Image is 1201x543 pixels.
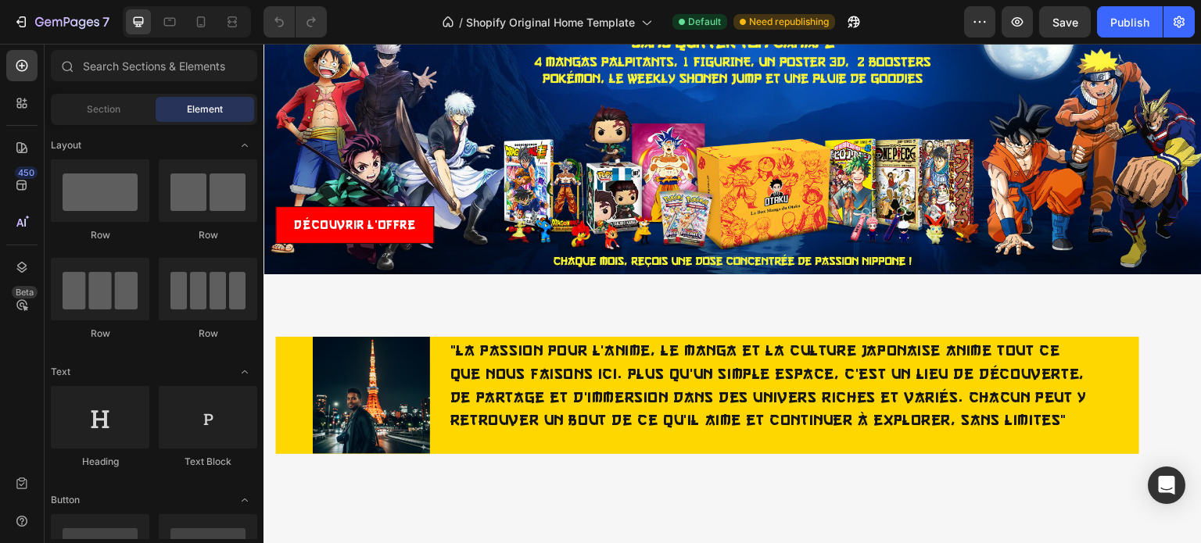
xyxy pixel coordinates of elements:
span: Text [51,365,70,379]
span: Layout [51,138,81,152]
p: 7 [102,13,109,31]
span: Toggle open [232,359,257,384]
div: Row [159,228,257,242]
span: Shopify Original Home Template [466,14,635,30]
div: Text Block [159,455,257,469]
div: Undo/Redo [264,6,327,38]
span: Toggle open [232,488,257,513]
div: Open Intercom Messenger [1148,466,1185,504]
span: Element [187,102,223,116]
div: Row [159,327,257,341]
button: 7 [6,6,117,38]
div: Heading [51,455,149,469]
button: Save [1039,6,1091,38]
span: Need republishing [749,15,829,29]
div: Beta [12,286,38,298]
span: Default [688,15,721,29]
button: Publish [1097,6,1163,38]
span: Save [1052,16,1078,29]
div: Row [51,327,149,341]
span: Section [87,102,120,116]
div: Row [51,228,149,242]
iframe: Design area [264,44,1201,543]
div: Publish [1110,14,1149,30]
span: Toggle open [232,133,257,158]
span: Button [51,493,80,507]
input: Search Sections & Elements [51,50,257,81]
div: 450 [15,166,38,179]
span: / [459,14,463,30]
